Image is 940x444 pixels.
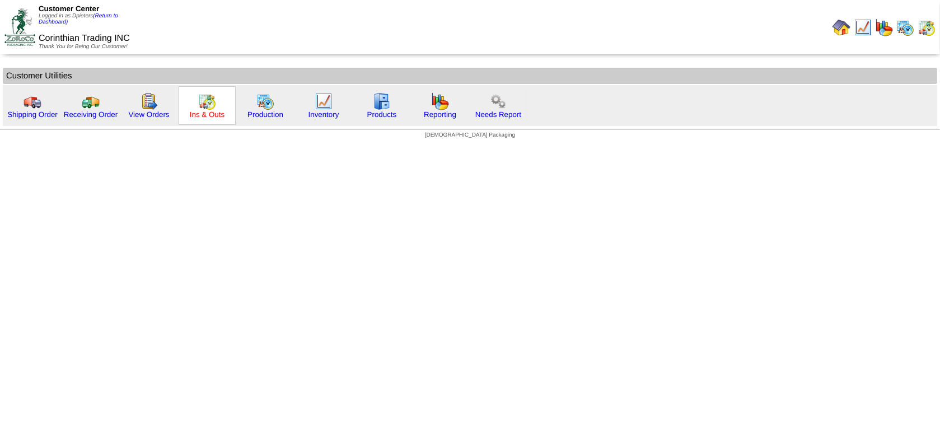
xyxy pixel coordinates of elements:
a: Receiving Order [64,110,118,119]
img: calendarinout.gif [918,18,936,36]
img: cabinet.gif [373,92,391,110]
img: truck.gif [24,92,41,110]
img: calendarprod.gif [256,92,274,110]
img: truck2.gif [82,92,100,110]
a: View Orders [128,110,169,119]
td: Customer Utilities [3,68,937,84]
span: Customer Center [39,4,99,13]
a: Inventory [308,110,339,119]
span: Logged in as Dpieters [39,13,118,25]
span: [DEMOGRAPHIC_DATA] Packaging [425,132,515,138]
a: Products [367,110,397,119]
a: Reporting [424,110,456,119]
a: Needs Report [475,110,521,119]
img: ZoRoCo_Logo(Green%26Foil)%20jpg.webp [4,8,35,46]
span: Corinthian Trading INC [39,34,130,43]
img: graph.gif [875,18,893,36]
img: line_graph.gif [854,18,872,36]
img: workflow.png [489,92,507,110]
img: home.gif [833,18,850,36]
img: calendarinout.gif [198,92,216,110]
img: workorder.gif [140,92,158,110]
a: Production [247,110,283,119]
a: Shipping Order [7,110,58,119]
a: (Return to Dashboard) [39,13,118,25]
img: graph.gif [431,92,449,110]
a: Ins & Outs [190,110,225,119]
img: line_graph.gif [315,92,333,110]
img: calendarprod.gif [896,18,914,36]
span: Thank You for Being Our Customer! [39,44,128,50]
